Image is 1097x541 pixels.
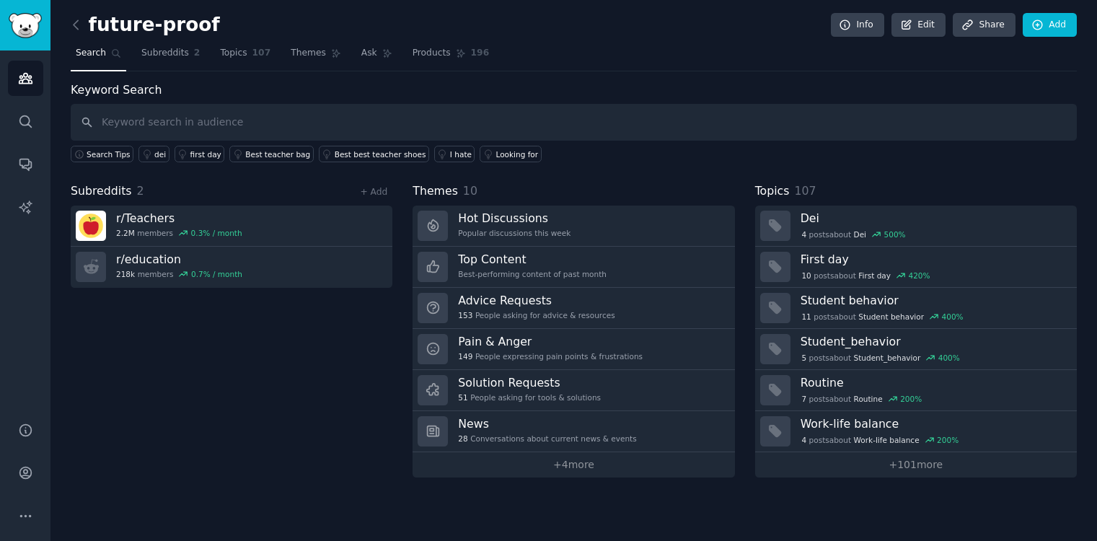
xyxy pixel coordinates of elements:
div: post s about [801,392,923,405]
a: Edit [891,13,946,38]
a: Advice Requests153People asking for advice & resources [413,288,734,329]
div: People asking for tools & solutions [458,392,601,403]
span: Dei [854,229,866,239]
span: Subreddits [71,182,132,201]
span: 28 [458,434,467,444]
a: Topics107 [215,42,276,71]
h3: Dei [801,211,1067,226]
div: I hate [450,149,472,159]
div: Popular discussions this week [458,228,570,238]
div: 420 % [909,270,930,281]
a: Info [831,13,884,38]
img: GummySearch logo [9,13,42,38]
div: Best best teacher shoes [335,149,426,159]
a: I hate [434,146,475,162]
span: 4 [801,435,806,445]
span: 10 [801,270,811,281]
a: Best teacher bag [229,146,313,162]
span: First day [858,270,891,281]
a: Subreddits2 [136,42,205,71]
span: 2 [194,47,201,60]
h2: future-proof [71,14,220,37]
a: Best best teacher shoes [319,146,429,162]
h3: News [458,416,636,431]
div: 400 % [938,353,960,363]
span: Ask [361,47,377,60]
span: Subreddits [141,47,189,60]
span: 107 [252,47,271,60]
span: Themes [291,47,326,60]
a: +4more [413,452,734,478]
button: Search Tips [71,146,133,162]
span: 218k [116,269,135,279]
h3: r/ Teachers [116,211,242,226]
a: r/Teachers2.2Mmembers0.3% / month [71,206,392,247]
a: First day10postsaboutFirst day420% [755,247,1077,288]
div: People asking for advice & resources [458,310,614,320]
div: post s about [801,269,932,282]
h3: Student behavior [801,293,1067,308]
div: 0.3 % / month [191,228,242,238]
a: Top ContentBest-performing content of past month [413,247,734,288]
a: r/education218kmembers0.7% / month [71,247,392,288]
h3: Work-life balance [801,416,1067,431]
div: dei [154,149,166,159]
a: Hot DiscussionsPopular discussions this week [413,206,734,247]
span: 51 [458,392,467,403]
a: Themes [286,42,346,71]
a: Looking for [480,146,541,162]
a: Products196 [407,42,494,71]
div: 0.7 % / month [191,269,242,279]
a: Share [953,13,1015,38]
div: Conversations about current news & events [458,434,636,444]
span: 149 [458,351,472,361]
h3: Top Content [458,252,607,267]
span: Search [76,47,106,60]
div: post s about [801,434,960,447]
div: Best teacher bag [245,149,310,159]
span: 107 [794,184,816,198]
a: Dei4postsaboutDei500% [755,206,1077,247]
span: Work-life balance [854,435,920,445]
span: Student_behavior [854,353,921,363]
a: Search [71,42,126,71]
h3: Pain & Anger [458,334,643,349]
span: Themes [413,182,458,201]
div: first day [190,149,221,159]
label: Keyword Search [71,83,162,97]
a: Routine7postsaboutRoutine200% [755,370,1077,411]
div: post s about [801,351,961,364]
div: post s about [801,228,907,241]
a: first day [175,146,225,162]
span: 7 [801,394,806,404]
h3: Solution Requests [458,375,601,390]
a: News28Conversations about current news & events [413,411,734,452]
a: Add [1023,13,1077,38]
span: Search Tips [87,149,131,159]
span: Routine [854,394,883,404]
span: Topics [220,47,247,60]
div: 200 % [900,394,922,404]
a: Ask [356,42,397,71]
span: 11 [801,312,811,322]
div: Looking for [495,149,538,159]
div: 400 % [942,312,964,322]
span: 196 [471,47,490,60]
div: members [116,269,242,279]
a: +101more [755,452,1077,478]
span: 5 [801,353,806,363]
h3: Routine [801,375,1067,390]
a: Pain & Anger149People expressing pain points & frustrations [413,329,734,370]
h3: First day [801,252,1067,267]
a: Student behavior11postsaboutStudent behavior400% [755,288,1077,329]
span: Student behavior [858,312,924,322]
div: post s about [801,310,965,323]
h3: Student_behavior [801,334,1067,349]
input: Keyword search in audience [71,104,1077,141]
div: Best-performing content of past month [458,269,607,279]
div: 500 % [884,229,906,239]
span: 2 [137,184,144,198]
span: Topics [755,182,790,201]
a: Work-life balance4postsaboutWork-life balance200% [755,411,1077,452]
h3: Hot Discussions [458,211,570,226]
